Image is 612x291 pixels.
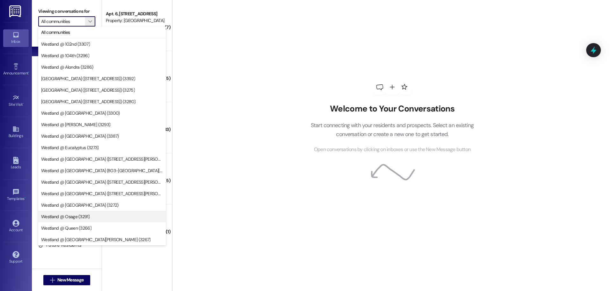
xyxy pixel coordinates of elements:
[41,16,85,27] input: All communities
[57,277,84,283] span: New Message
[41,29,70,35] span: All communities
[88,19,92,24] i: 
[32,172,102,179] div: Residents
[41,121,110,128] span: Westland @ [PERSON_NAME] (3293)
[41,213,90,220] span: Westland @ Osage (3291)
[41,75,135,82] span: [GEOGRAPHIC_DATA] ([STREET_ADDRESS]) (3392)
[32,221,102,227] div: Past + Future Residents
[301,104,483,114] h2: Welcome to Your Conversations
[3,218,29,235] a: Account
[41,225,91,231] span: Westland @ Queen (3266)
[41,202,119,208] span: Westland @ [GEOGRAPHIC_DATA] (3272)
[41,156,163,162] span: Westland @ [GEOGRAPHIC_DATA] ([STREET_ADDRESS][PERSON_NAME]) (3377)
[41,110,120,116] span: Westland @ [GEOGRAPHIC_DATA] (3300)
[9,5,22,17] img: ResiDesk Logo
[41,167,163,174] span: Westland @ [GEOGRAPHIC_DATA] (803-[GEOGRAPHIC_DATA][PERSON_NAME]) (3298)
[3,249,29,266] a: Support
[3,187,29,204] a: Templates •
[41,87,135,93] span: [GEOGRAPHIC_DATA] ([STREET_ADDRESS]) (3275)
[3,124,29,141] a: Buildings
[28,70,29,74] span: •
[41,64,93,70] span: Westland @ Alondra (3286)
[41,52,89,59] span: Westland @ 104th (3296)
[301,121,483,139] p: Start connecting with your residents and prospects. Select an existing conversation or create a n...
[50,278,55,283] i: 
[41,190,163,197] span: Westland @ [GEOGRAPHIC_DATA] ([STREET_ADDRESS][PERSON_NAME] (3274)
[25,195,25,200] span: •
[106,17,165,24] div: Property: [GEOGRAPHIC_DATA] @ [GEOGRAPHIC_DATA] ([STREET_ADDRESS][PERSON_NAME]) (3306)
[41,41,90,47] span: Westland @ 102nd (3307)
[41,133,119,139] span: Westland @ [GEOGRAPHIC_DATA] (3387)
[3,29,29,47] a: Inbox
[43,275,91,285] button: New Message
[3,92,29,110] a: Site Visit •
[41,98,135,105] span: [GEOGRAPHIC_DATA] ([STREET_ADDRESS]) (3280)
[41,236,150,243] span: Westland @ [GEOGRAPHIC_DATA][PERSON_NAME] (3267)
[3,155,29,172] a: Leads
[32,36,102,43] div: Prospects + Residents
[32,123,102,130] div: Prospects
[106,11,165,17] div: Apt. 6, [STREET_ADDRESS]
[314,146,470,154] span: Open conversations by clicking on inboxes or use the New Message button
[23,101,24,106] span: •
[38,6,95,16] label: Viewing conversations for
[106,26,138,32] span: [PERSON_NAME]
[41,179,163,185] span: Westland @ [GEOGRAPHIC_DATA] ([STREET_ADDRESS][PERSON_NAME]) (3306)
[41,144,98,151] span: Westland @ Eucalyptus (3273)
